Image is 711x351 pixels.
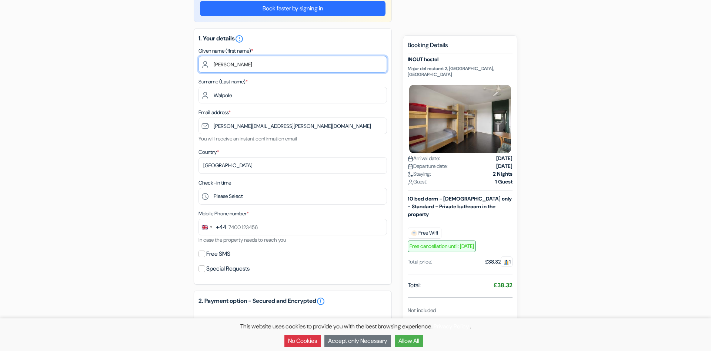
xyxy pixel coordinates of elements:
[198,219,387,235] input: 7400 123456
[198,135,297,142] small: You will receive an instant confirmation email
[198,179,231,187] label: Check-in time
[4,322,707,331] p: This website uses cookies to provide you with the best browsing experience. .
[408,178,427,186] span: Guest:
[198,297,387,306] h5: 2. Payment option - Secured and Encrypted
[200,1,385,16] a: Book faster by signing in
[198,148,219,156] label: Country
[408,172,413,177] img: moon.svg
[199,219,227,235] button: Change country, selected United Kingdom (+44)
[493,170,513,178] strong: 2 Nights
[235,34,244,43] i: error_outline
[216,223,227,232] div: +44
[206,249,230,259] label: Free SMS
[235,34,244,42] a: error_outline
[198,47,253,55] label: Given name (first name)
[408,66,513,77] p: Major del rectoret 2, [GEOGRAPHIC_DATA], [GEOGRAPHIC_DATA]
[408,156,413,162] img: calendar.svg
[504,259,509,265] img: guest.svg
[496,155,513,162] strong: [DATE]
[198,117,387,134] input: Enter email address
[198,210,249,218] label: Mobile Phone number
[316,297,325,306] a: error_outline
[408,241,476,252] span: Free cancellation until: [DATE]
[494,281,513,289] strong: £38.32
[408,42,513,53] h5: Booking Details
[496,162,513,170] strong: [DATE]
[408,162,448,170] span: Departure date:
[408,228,441,239] span: Free Wifi
[408,258,432,266] div: Total price:
[198,56,387,73] input: Enter first name
[501,256,513,267] span: 1
[408,170,431,178] span: Staying:
[434,322,470,330] a: Privacy Policy.
[411,230,417,236] img: free_wifi.svg
[324,335,391,347] button: Accept only Necessary
[408,179,413,185] img: user_icon.svg
[198,87,387,103] input: Enter last name
[198,78,248,86] label: Surname (Last name)
[495,178,513,186] strong: 1 Guest
[408,307,513,314] div: Not included
[408,56,513,63] h5: INOUT hostel
[284,335,321,347] button: No Cookies
[198,236,286,243] small: In case the property needs to reach you
[408,164,413,169] img: calendar.svg
[198,34,387,43] h5: 1. Your details
[198,109,231,116] label: Email address
[408,195,512,218] b: 10 bed dorm - [DEMOGRAPHIC_DATA] only - Standard - Private bathroom in the property
[206,264,250,274] label: Special Requests
[485,258,513,266] div: £38.32
[408,281,421,290] span: Total:
[395,335,423,347] button: Allow All
[408,155,440,162] span: Arrival date:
